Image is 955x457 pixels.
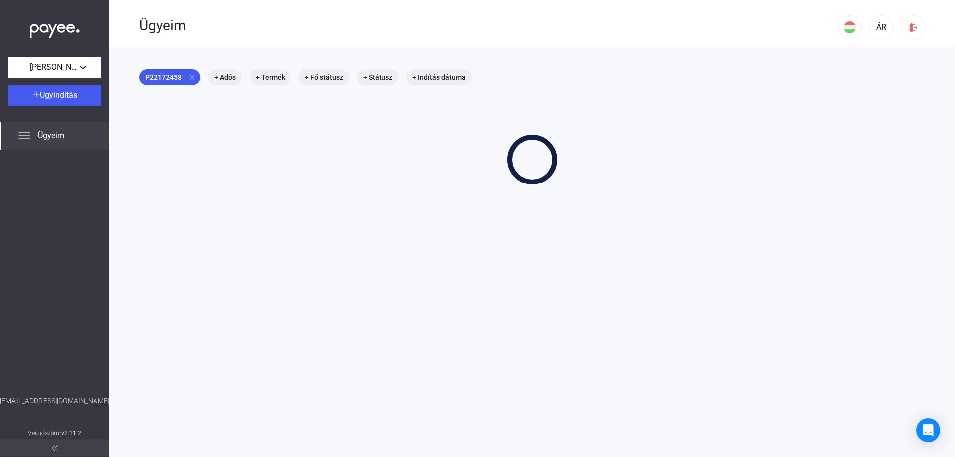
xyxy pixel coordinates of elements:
img: HU [844,21,856,33]
div: Ügyeim [139,17,838,34]
mat-chip: + Fő státusz [299,69,349,85]
div: Open Intercom Messenger [916,418,940,442]
img: white-payee-white-dot.svg [30,18,80,39]
mat-chip: + Indítás dátuma [406,69,472,85]
span: Ügyindítás [40,91,77,100]
button: Ügyindítás [8,85,101,106]
strong: v2.11.2 [61,430,82,437]
mat-chip: + Termék [250,69,291,85]
img: arrow-double-left-grey.svg [52,445,58,451]
img: logout-red [908,22,919,33]
button: ÁR [869,15,893,39]
img: plus-white.svg [33,91,40,98]
div: ÁR [873,21,890,33]
mat-chip: + Státusz [357,69,398,85]
mat-icon: close [188,73,196,82]
span: Ügyeim [38,130,64,142]
span: [PERSON_NAME] egyéni vállalkozó [30,61,80,73]
button: logout-red [901,15,925,39]
mat-chip: P22172458 [139,69,200,85]
mat-chip: + Adós [208,69,242,85]
img: list.svg [18,130,30,142]
button: [PERSON_NAME] egyéni vállalkozó [8,57,101,78]
button: HU [838,15,861,39]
